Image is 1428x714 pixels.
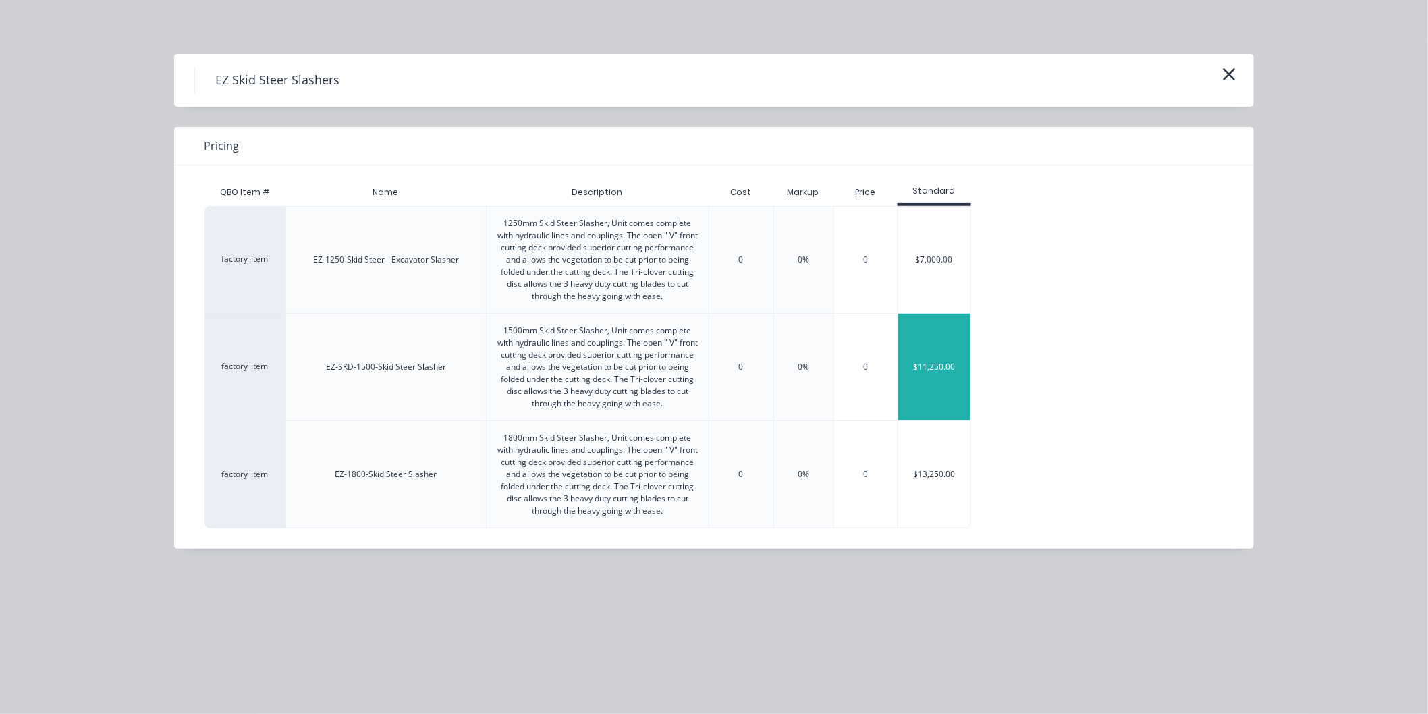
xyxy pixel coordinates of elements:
[898,207,970,313] div: $7,000.00
[204,138,239,154] span: Pricing
[204,179,285,206] div: QBO Item #
[834,314,898,420] div: 0
[497,432,698,517] div: 1800mm Skid Steer Slasher, Unit comes complete with hydraulic lines and couplings. The open " V" ...
[739,468,744,480] div: 0
[834,421,898,528] div: 0
[898,421,970,528] div: $13,250.00
[898,185,971,197] div: Standard
[709,179,773,206] div: Cost
[362,175,410,209] div: Name
[798,468,809,480] div: 0%
[313,254,459,266] div: EZ-1250-Skid Steer - Excavator Slasher
[833,179,898,206] div: Price
[497,217,698,302] div: 1250mm Skid Steer Slasher, Unit comes complete with hydraulic lines and couplings. The open " V" ...
[194,67,360,93] h4: EZ Skid Steer Slashers
[834,207,898,313] div: 0
[739,361,744,373] div: 0
[739,254,744,266] div: 0
[773,179,833,206] div: Markup
[798,254,809,266] div: 0%
[497,325,698,410] div: 1500mm Skid Steer Slasher, Unit comes complete with hydraulic lines and couplings. The open " V" ...
[204,206,285,313] div: factory_item
[561,175,634,209] div: Description
[326,361,446,373] div: EZ-SKD-1500-Skid Steer Slasher
[798,361,809,373] div: 0%
[898,314,970,420] div: $11,250.00
[204,313,285,420] div: factory_item
[335,468,437,480] div: EZ-1800-Skid Steer Slasher
[204,420,285,528] div: factory_item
